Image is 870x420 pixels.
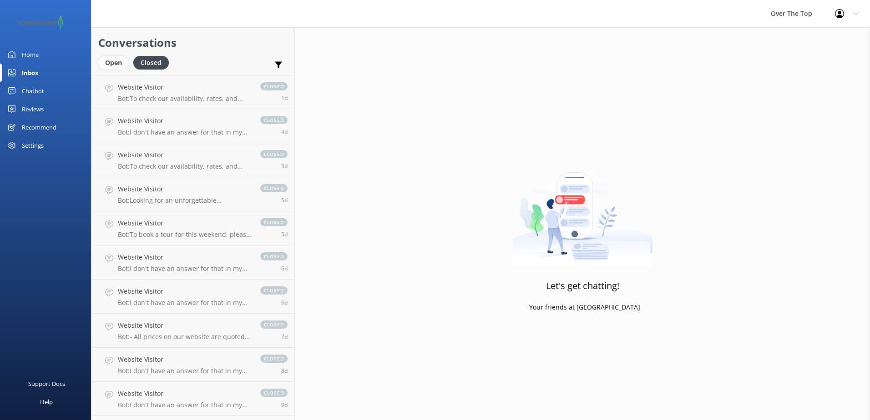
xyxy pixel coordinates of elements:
h3: Let's get chatting! [546,279,619,293]
a: Website VisitorBot:Looking for an unforgettable adventure? Take our quiz to find the perfect flig... [91,177,294,211]
div: Reviews [22,100,44,118]
p: Bot: I don't have an answer for that in my knowledge base. You may need one of our talented team ... [118,265,251,273]
a: Website VisitorBot:- All prices on our website are quoted in New Zealand Dollars - NZD$. - The Mi... [91,314,294,348]
span: closed [260,150,288,158]
img: artwork of a man stealing a conversation from at giant smartphone [512,153,653,267]
span: Aug 19 2025 09:20pm (UTC +12:00) Pacific/Auckland [281,367,288,375]
a: Website VisitorBot:I don't have an answer for that in my knowledge base. You may need one of our ... [91,280,294,314]
a: Website VisitorBot:To book a tour for this weekend, please visit our booking page at: [URL][DOMAI... [91,211,294,245]
p: Bot: Looking for an unforgettable adventure? Take our quiz to find the perfect flight for you at ... [118,196,251,205]
p: Bot: I don't have an answer for that in my knowledge base. You may need one of our talented team ... [118,128,251,136]
span: Aug 19 2025 11:59am (UTC +12:00) Pacific/Auckland [281,401,288,409]
span: Aug 23 2025 05:48am (UTC +12:00) Pacific/Auckland [281,196,288,204]
span: closed [260,286,288,295]
h4: Website Visitor [118,184,251,194]
img: 2-1647550015.png [14,15,66,30]
h4: Website Visitor [118,320,251,330]
h4: Website Visitor [118,252,251,262]
span: Aug 23 2025 11:00pm (UTC +12:00) Pacific/Auckland [281,128,288,136]
span: closed [260,252,288,260]
div: Home [22,45,39,64]
p: Bot: To check our availability, rates, and make a booking, please visit: [URL][DOMAIN_NAME] Alter... [118,162,251,170]
h4: Website Visitor [118,389,251,399]
span: Aug 21 2025 08:00pm (UTC +12:00) Pacific/Auckland [281,299,288,306]
p: Bot: I don't have an answer for that in my knowledge base. You may need one of our talented team ... [118,299,251,307]
h4: Website Visitor [118,150,251,160]
div: Settings [22,136,44,155]
span: Aug 22 2025 11:39am (UTC +12:00) Pacific/Auckland [281,265,288,272]
span: Aug 20 2025 08:22pm (UTC +12:00) Pacific/Auckland [281,333,288,340]
p: Bot: I don't have an answer for that in my knowledge base. You may need one of our talented team ... [118,367,251,375]
span: closed [260,355,288,363]
a: Open [98,57,133,67]
div: Chatbot [22,82,44,100]
span: Aug 27 2025 10:35am (UTC +12:00) Pacific/Auckland [281,94,288,102]
span: closed [260,82,288,90]
p: Bot: To book a tour for this weekend, please visit our booking page at: [URL][DOMAIN_NAME] or con... [118,230,251,239]
h4: Website Visitor [118,82,251,92]
div: Inbox [22,64,39,82]
h2: Conversations [98,34,288,51]
a: Website VisitorBot:To check our availability, rates, and make a booking, please visit: [URL][DOMA... [91,143,294,177]
p: Bot: - All prices on our website are quoted in New Zealand Dollars - NZD$. - The Milford Sound He... [118,333,251,341]
span: closed [260,218,288,226]
a: Closed [133,57,173,67]
a: Website VisitorBot:I don't have an answer for that in my knowledge base. You may need one of our ... [91,382,294,416]
a: Website VisitorBot:To check our availability, rates, and booking options, please visit: [URL][DOM... [91,75,294,109]
span: Aug 23 2025 05:38am (UTC +12:00) Pacific/Auckland [281,230,288,238]
a: Website VisitorBot:I don't have an answer for that in my knowledge base. You may need one of our ... [91,109,294,143]
p: - Your friends at [GEOGRAPHIC_DATA] [525,302,640,312]
div: Closed [133,56,169,70]
span: closed [260,389,288,397]
h4: Website Visitor [118,286,251,296]
div: Help [40,393,53,411]
a: Website VisitorBot:I don't have an answer for that in my knowledge base. You may need one of our ... [91,245,294,280]
p: Bot: To check our availability, rates, and booking options, please visit: [URL][DOMAIN_NAME] Alte... [118,95,251,103]
h4: Website Visitor [118,116,251,126]
h4: Website Visitor [118,355,251,365]
span: closed [260,184,288,192]
span: Aug 23 2025 06:32am (UTC +12:00) Pacific/Auckland [281,162,288,170]
div: Recommend [22,118,56,136]
div: Support Docs [28,375,65,393]
span: closed [260,116,288,124]
div: Open [98,56,129,70]
span: closed [260,320,288,329]
h4: Website Visitor [118,218,251,228]
a: Website VisitorBot:I don't have an answer for that in my knowledge base. You may need one of our ... [91,348,294,382]
p: Bot: I don't have an answer for that in my knowledge base. You may need one of our talented team ... [118,401,251,409]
